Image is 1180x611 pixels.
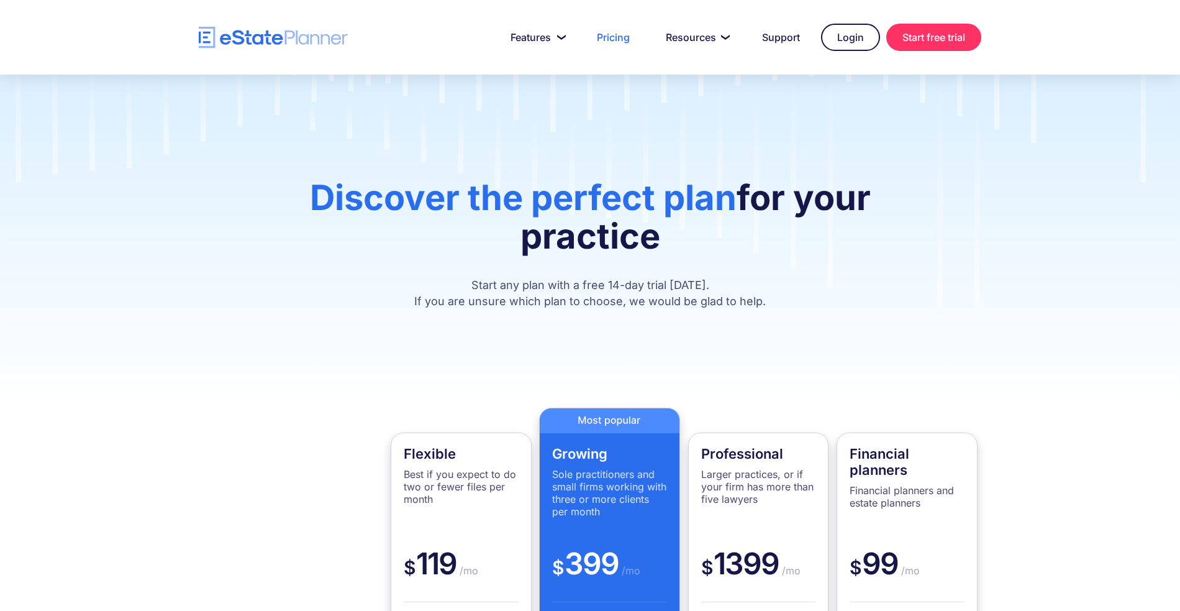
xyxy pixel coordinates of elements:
[310,177,737,219] span: Discover the perfect plan
[552,545,667,602] div: 399
[404,545,519,602] div: 119
[850,484,964,509] p: Financial planners and estate planners
[898,564,920,577] span: /mo
[619,564,640,577] span: /mo
[496,25,576,50] a: Features
[886,24,981,51] a: Start free trial
[651,25,741,50] a: Resources
[582,25,645,50] a: Pricing
[747,25,815,50] a: Support
[552,556,565,579] span: $
[779,564,801,577] span: /mo
[552,468,667,518] p: Sole practitioners and small firms working with three or more clients per month
[850,556,862,579] span: $
[850,545,964,602] div: 99
[701,545,816,602] div: 1399
[552,446,667,462] h4: Growing
[404,556,416,579] span: $
[199,27,348,48] a: home
[255,277,925,310] p: Start any plan with a free 14-day trial [DATE]. If you are unsure which plan to choose, we would ...
[255,178,925,268] h1: for your practice
[456,564,478,577] span: /mo
[404,468,519,505] p: Best if you expect to do two or fewer files per month
[701,556,714,579] span: $
[701,468,816,505] p: Larger practices, or if your firm has more than five lawyers
[850,446,964,478] h4: Financial planners
[701,446,816,462] h4: Professional
[821,24,880,51] a: Login
[404,446,519,462] h4: Flexible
